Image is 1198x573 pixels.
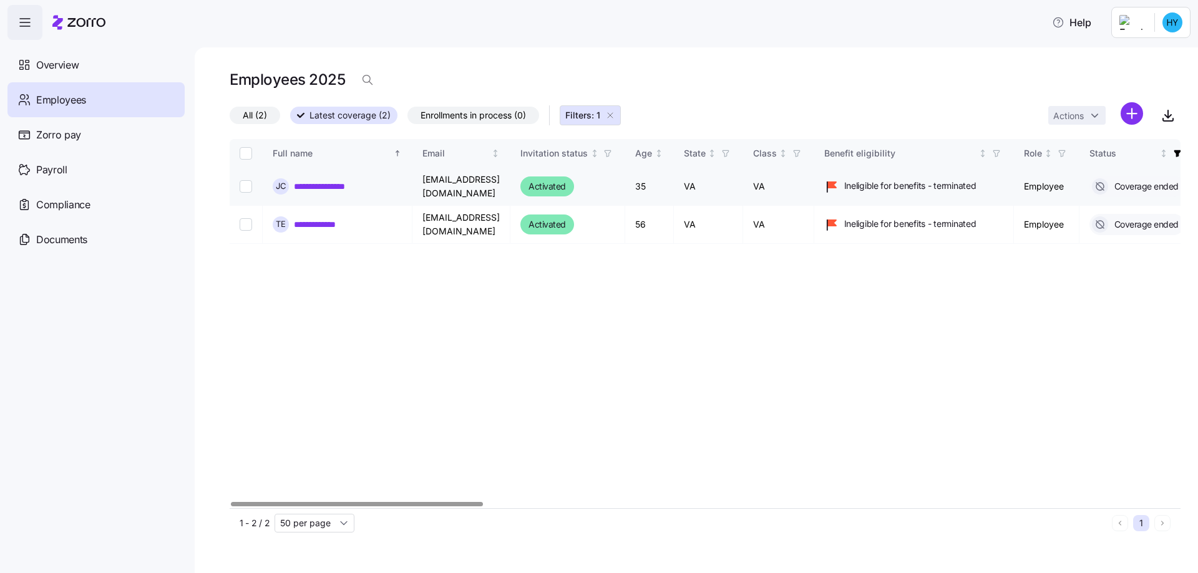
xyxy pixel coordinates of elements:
td: VA [743,206,814,244]
th: Invitation statusNot sorted [510,139,625,168]
div: Not sorted [491,149,500,158]
div: Not sorted [978,149,987,158]
button: Previous page [1112,515,1128,531]
span: Documents [36,232,87,248]
span: Ineligible for benefits - terminated [844,218,976,230]
div: Not sorted [708,149,716,158]
button: 1 [1133,515,1149,531]
a: Employees [7,82,185,117]
div: Invitation status [520,147,588,160]
span: Zorro pay [36,127,81,143]
span: Compliance [36,197,90,213]
td: 56 [625,206,674,244]
div: Sorted ascending [393,149,402,158]
td: VA [743,168,814,206]
button: Filters: 1 [560,105,621,125]
span: 1 - 2 / 2 [240,517,270,529]
th: StatusNot sorted [1079,139,1195,168]
div: Role [1024,147,1042,160]
a: Overview [7,47,185,82]
span: Actions [1053,112,1084,120]
button: Actions [1048,106,1106,125]
td: Employee [1014,168,1079,206]
img: Employer logo [1119,15,1144,30]
input: Select record 1 [240,180,252,193]
div: Full name [273,147,391,160]
svg: add icon [1121,102,1143,125]
th: Full nameSorted ascending [263,139,412,168]
td: [EMAIL_ADDRESS][DOMAIN_NAME] [412,206,510,244]
a: Documents [7,222,185,257]
div: Status [1089,147,1157,160]
a: Payroll [7,152,185,187]
td: [EMAIL_ADDRESS][DOMAIN_NAME] [412,168,510,206]
div: Not sorted [779,149,787,158]
div: Benefit eligibility [824,147,976,160]
div: Email [422,147,489,160]
th: ClassNot sorted [743,139,814,168]
div: Age [635,147,652,160]
button: Help [1042,10,1101,35]
span: Enrollments in process (0) [421,107,526,123]
span: Latest coverage (2) [309,107,391,123]
span: Employees [36,92,86,108]
img: 2e5b4504d66b10dc0811dd7372171fa0 [1162,12,1182,32]
span: Payroll [36,162,67,178]
a: Compliance [7,187,185,222]
th: StateNot sorted [674,139,743,168]
td: VA [674,206,743,244]
th: RoleNot sorted [1014,139,1079,168]
span: Ineligible for benefits - terminated [844,180,976,192]
td: Employee [1014,206,1079,244]
th: Benefit eligibilityNot sorted [814,139,1014,168]
div: Not sorted [655,149,663,158]
span: Activated [528,179,566,194]
h1: Employees 2025 [230,70,345,89]
span: T E [276,220,286,228]
div: Not sorted [1044,149,1053,158]
span: J C [276,182,286,190]
div: Not sorted [590,149,599,158]
span: Help [1052,15,1091,30]
div: State [684,147,706,160]
div: Not sorted [1159,149,1168,158]
span: Activated [528,217,566,232]
span: Filters: 1 [565,109,600,122]
th: EmailNot sorted [412,139,510,168]
button: Next page [1154,515,1171,531]
a: Zorro pay [7,117,185,152]
th: AgeNot sorted [625,139,674,168]
span: Coverage ended [1111,218,1179,231]
td: 35 [625,168,674,206]
td: VA [674,168,743,206]
input: Select all records [240,147,252,160]
input: Select record 2 [240,218,252,231]
span: Overview [36,57,79,73]
span: All (2) [243,107,267,123]
div: Class [753,147,777,160]
span: Coverage ended [1111,180,1179,193]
